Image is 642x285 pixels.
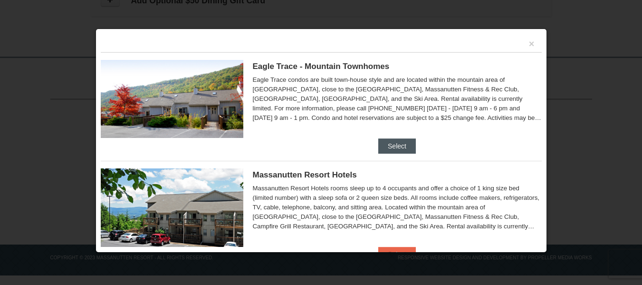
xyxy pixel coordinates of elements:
[253,75,542,123] div: Eagle Trace condos are built town-house style and are located within the mountain area of [GEOGRA...
[101,168,243,246] img: 19219026-1-e3b4ac8e.jpg
[529,39,535,49] button: ×
[378,138,416,154] button: Select
[253,170,357,179] span: Massanutten Resort Hotels
[378,247,416,262] button: Select
[253,62,390,71] span: Eagle Trace - Mountain Townhomes
[101,60,243,138] img: 19218983-1-9b289e55.jpg
[253,184,542,231] div: Massanutten Resort Hotels rooms sleep up to 4 occupants and offer a choice of 1 king size bed (li...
